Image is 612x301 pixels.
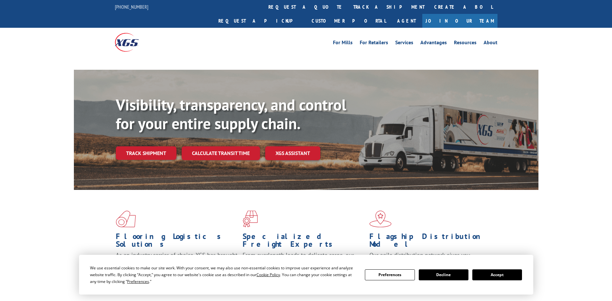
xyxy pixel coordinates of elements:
[420,40,447,47] a: Advantages
[307,14,391,28] a: Customer Portal
[365,269,415,280] button: Preferences
[116,95,346,133] b: Visibility, transparency, and control for your entire supply chain.
[454,40,477,47] a: Resources
[422,14,497,28] a: Join Our Team
[369,211,392,227] img: xgs-icon-flagship-distribution-model-red
[182,146,260,160] a: Calculate transit time
[116,211,136,227] img: xgs-icon-total-supply-chain-intelligence-red
[472,269,522,280] button: Accept
[243,251,365,280] p: From overlength loads to delicate cargo, our experienced staff knows the best way to move your fr...
[256,272,280,277] span: Cookie Policy
[116,146,176,160] a: Track shipment
[369,233,491,251] h1: Flagship Distribution Model
[419,269,468,280] button: Decline
[395,40,413,47] a: Services
[79,255,533,295] div: Cookie Consent Prompt
[90,265,357,285] div: We use essential cookies to make our site work. With your consent, we may also use non-essential ...
[127,279,149,284] span: Preferences
[333,40,353,47] a: For Mills
[391,14,422,28] a: Agent
[243,211,258,227] img: xgs-icon-focused-on-flooring-red
[360,40,388,47] a: For Retailers
[116,251,237,274] span: As an industry carrier of choice, XGS has brought innovation and dedication to flooring logistics...
[265,146,320,160] a: XGS ASSISTANT
[115,4,148,10] a: [PHONE_NUMBER]
[484,40,497,47] a: About
[116,233,238,251] h1: Flooring Logistics Solutions
[214,14,307,28] a: Request a pickup
[243,233,365,251] h1: Specialized Freight Experts
[369,251,488,266] span: Our agile distribution network gives you nationwide inventory management on demand.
